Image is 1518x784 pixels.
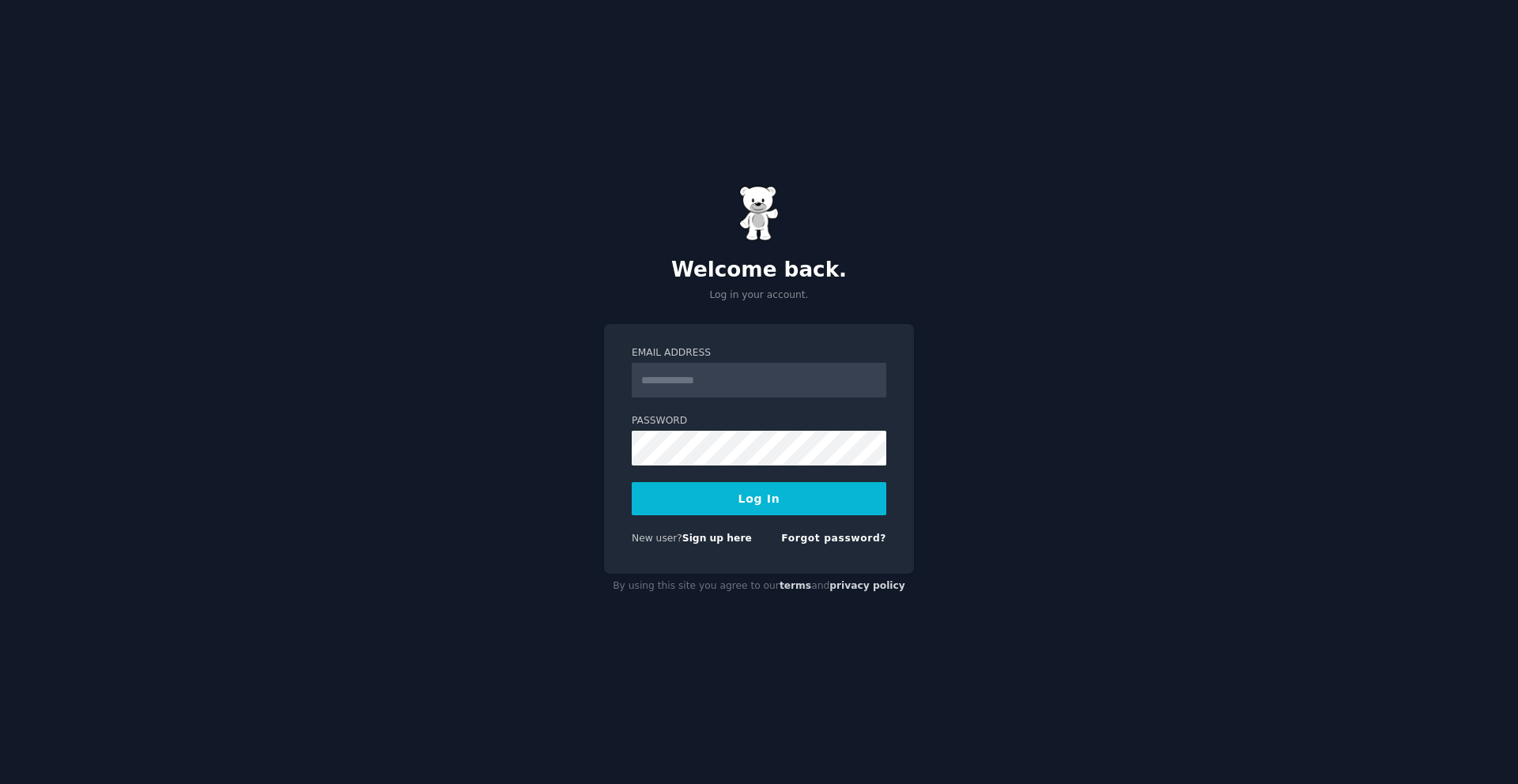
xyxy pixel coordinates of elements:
span: New user? [632,533,682,544]
a: privacy policy [829,580,905,591]
a: Forgot password? [781,533,886,544]
label: Password [632,414,886,428]
h2: Welcome back. [604,258,914,283]
a: terms [780,580,811,591]
p: Log in your account. [604,288,914,303]
label: Email Address [632,346,886,360]
img: Gummy Bear [739,186,779,241]
button: Log In [632,482,886,515]
a: Sign up here [682,533,752,544]
div: By using this site you agree to our and [604,574,914,599]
